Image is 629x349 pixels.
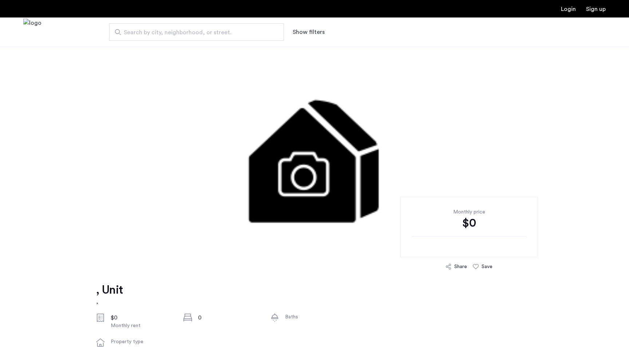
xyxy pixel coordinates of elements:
div: Save [482,263,492,270]
button: Show or hide filters [293,28,325,36]
input: Apartment Search [109,23,284,41]
a: Cazamio Logo [23,19,41,46]
a: Registration [586,6,606,12]
div: Monthly rent [111,322,172,329]
a: Login [561,6,576,12]
div: 0 [198,313,259,322]
div: $0 [412,216,526,230]
a: , Unit, [96,283,123,306]
div: Share [454,263,467,270]
span: Search by city, neighborhood, or street. [124,28,264,37]
h1: , Unit [96,283,123,297]
h2: , [96,297,123,306]
img: logo [23,19,41,46]
div: Baths [285,313,346,321]
img: 3.gif [113,47,516,265]
div: Property type [111,338,172,345]
div: $0 [111,313,172,322]
div: Monthly price [412,208,526,216]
